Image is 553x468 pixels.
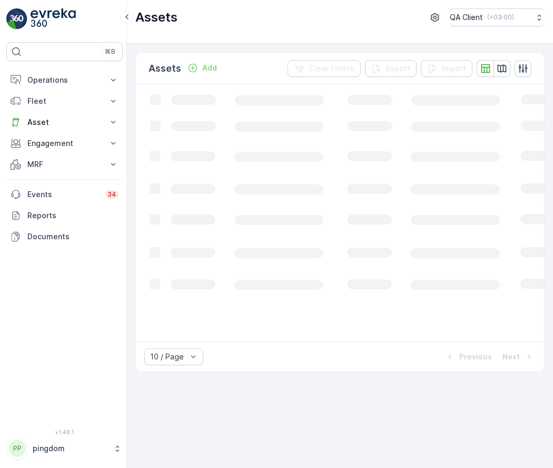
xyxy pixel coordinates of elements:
[365,60,417,77] button: Export
[135,9,177,26] p: Assets
[442,63,466,74] p: Import
[6,112,123,133] button: Asset
[443,350,493,363] button: Previous
[6,437,123,460] button: PPpingdom
[33,443,108,454] p: pingdom
[450,12,483,23] p: QA Client
[421,60,472,77] button: Import
[6,8,27,30] img: logo
[487,13,514,22] p: ( +03:00 )
[6,91,123,112] button: Fleet
[501,350,536,363] button: Next
[202,63,217,73] p: Add
[27,189,99,200] p: Events
[459,352,492,362] p: Previous
[27,96,102,106] p: Fleet
[6,154,123,175] button: MRF
[9,440,26,457] div: PP
[27,159,102,170] p: MRF
[27,210,118,221] p: Reports
[309,63,354,74] p: Clear Filters
[105,47,115,56] p: ⌘B
[288,60,361,77] button: Clear Filters
[27,117,102,128] p: Asset
[31,8,76,30] img: logo_light-DOdMpM7g.png
[386,63,410,74] p: Export
[450,8,545,26] button: QA Client(+03:00)
[6,184,123,205] a: Events34
[502,352,520,362] p: Next
[6,429,123,435] span: v 1.48.1
[6,133,123,154] button: Engagement
[27,138,102,149] p: Engagement
[107,190,116,199] p: 34
[149,61,181,76] p: Assets
[6,70,123,91] button: Operations
[6,205,123,226] a: Reports
[6,226,123,247] a: Documents
[27,75,102,85] p: Operations
[27,231,118,242] p: Documents
[183,62,221,74] button: Add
